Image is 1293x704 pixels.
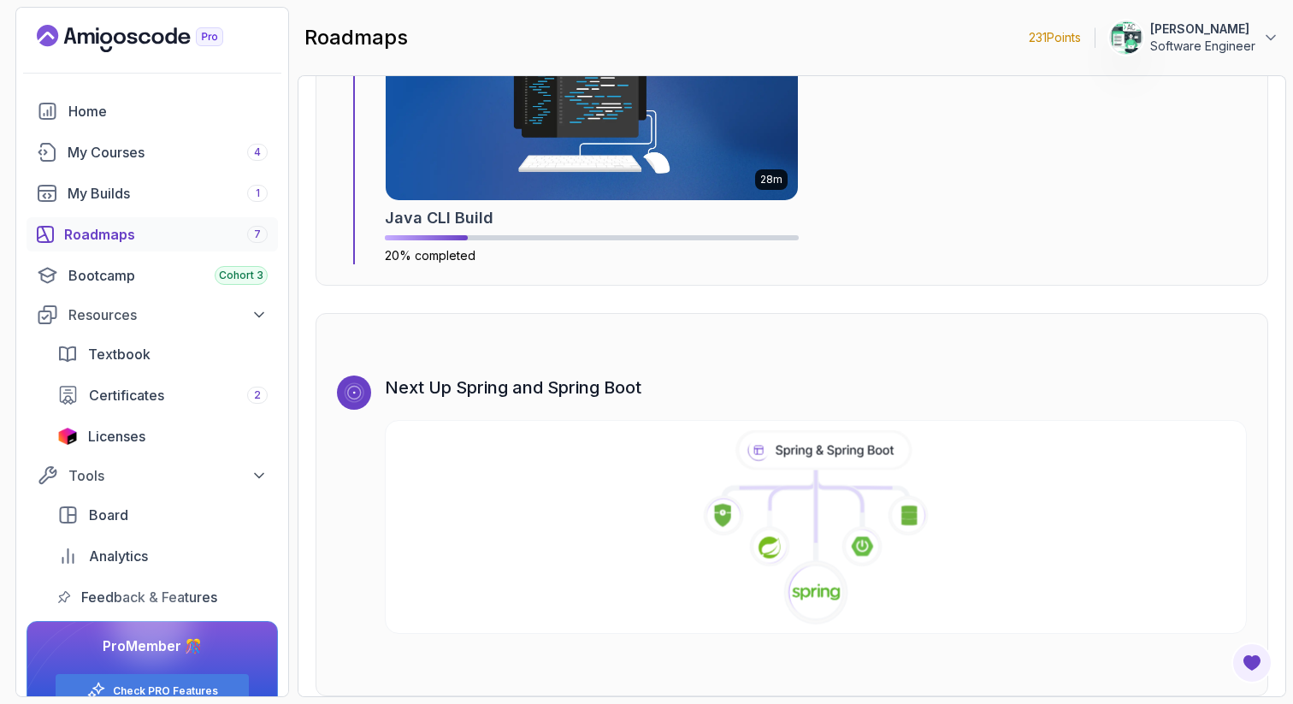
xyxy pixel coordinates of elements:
span: 4 [254,145,261,159]
p: [PERSON_NAME] [1150,21,1255,38]
span: Cohort 3 [219,269,263,282]
div: Roadmaps [64,224,268,245]
span: Analytics [89,546,148,566]
span: Certificates [89,385,164,405]
div: My Builds [68,183,268,204]
button: Tools [27,460,278,491]
div: Home [68,101,268,121]
a: board [47,498,278,532]
a: courses [27,135,278,169]
a: certificates [47,378,278,412]
a: Landing page [37,25,263,52]
a: home [27,94,278,128]
a: textbook [47,337,278,371]
button: Resources [27,299,278,330]
div: Tools [68,465,268,486]
a: Check PRO Features [113,684,218,698]
a: feedback [47,580,278,614]
span: Board [89,505,128,525]
a: bootcamp [27,258,278,293]
a: roadmaps [27,217,278,251]
button: Open Feedback Button [1231,642,1272,683]
div: My Courses [68,142,268,163]
span: Licenses [88,426,145,447]
button: user profile image[PERSON_NAME]Software Engineer [1109,21,1279,55]
a: analytics [47,539,278,573]
h3: Next Up Spring and Spring Boot [385,376,1247,399]
p: Software Engineer [1150,38,1255,55]
a: builds [27,176,278,210]
img: user profile image [1110,21,1142,54]
div: Resources [68,305,268,325]
span: 1 [256,186,260,200]
img: jetbrains icon [57,428,78,445]
span: Feedback & Features [81,587,217,607]
span: 7 [254,228,261,241]
p: 231 Points [1029,29,1081,46]
p: 28m [760,173,782,186]
span: Textbook [88,344,151,364]
span: 2 [254,388,261,402]
a: licenses [47,419,278,453]
div: Bootcamp [68,265,268,286]
h2: roadmaps [304,24,408,51]
h2: Java CLI Build [385,206,493,230]
span: 20% completed [385,248,475,263]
